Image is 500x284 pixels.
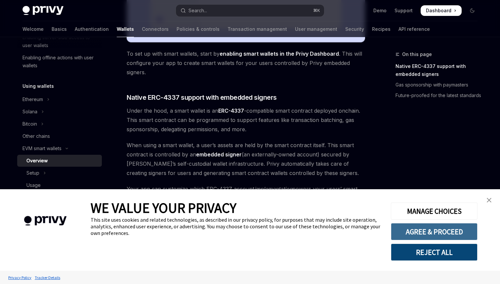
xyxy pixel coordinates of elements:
span: Your app can customize which ERC-4337 account powers your users’ smart wallets, between Kernel (Z... [127,184,365,212]
a: Tracker Details [33,272,62,283]
button: AGREE & PROCEED [391,223,478,240]
div: Other chains [22,132,50,140]
button: Toggle Setup section [17,167,102,179]
div: EVM smart wallets [22,144,62,152]
div: This site uses cookies and related technologies, as described in our privacy policy, for purposes... [91,216,381,236]
div: Search... [188,7,207,15]
button: REJECT ALL [391,244,478,261]
button: MANAGE CHOICES [391,202,478,220]
span: To set up with smart wallets, start by . This will configure your app to create smart wallets for... [127,49,365,77]
button: Toggle EVM smart wallets section [17,142,102,154]
strong: embedded signer [196,151,242,158]
div: Ethereum [22,95,43,103]
div: Enabling offline actions with user wallets [22,54,98,70]
button: Toggle Ethereum section [17,93,102,105]
span: Under the hood, a smart wallet is an -compatible smart contract deployed onchain. This smart cont... [127,106,365,134]
a: Basics [52,21,67,37]
img: close banner [487,198,491,202]
div: Bitcoin [22,120,37,128]
a: Native ERC-4337 support with embedded signers [396,61,483,80]
a: Enabling offline actions with user wallets [17,52,102,72]
a: Authentication [75,21,109,37]
a: Connectors [142,21,169,37]
div: Solana [22,108,37,116]
a: Overview [17,155,102,167]
a: ERC-4337 [218,107,244,114]
h5: Using wallets [22,82,54,90]
a: close banner [482,194,496,207]
span: Native ERC-4337 support with embedded signers [127,93,277,102]
a: enabling smart wallets in the Privy Dashboard [220,50,339,57]
div: Overview [26,157,48,165]
a: Dashboard [421,5,462,16]
a: Support [395,7,413,14]
button: Open search [176,5,324,17]
a: User management [295,21,337,37]
span: WE VALUE YOUR PRIVACY [91,199,236,216]
span: Dashboard [426,7,451,14]
span: When using a smart wallet, a user’s assets are held by the smart contract itself. This smart cont... [127,141,365,178]
a: API reference [398,21,430,37]
a: Welcome [22,21,44,37]
a: Gas sponsorship with paymasters [396,80,483,90]
span: On this page [402,50,432,58]
a: Demo [373,7,387,14]
a: Usage [17,179,102,191]
a: Policies & controls [177,21,220,37]
img: company logo [10,206,81,235]
a: Other chains [17,130,102,142]
a: Recipes [372,21,391,37]
button: Toggle dark mode [467,5,478,16]
span: ⌘ K [313,8,320,13]
div: Usage [26,181,41,189]
img: dark logo [22,6,63,15]
a: Wallets [117,21,134,37]
button: Toggle Bitcoin section [17,118,102,130]
em: implementation [254,186,292,192]
a: Transaction management [228,21,287,37]
a: Security [345,21,364,37]
a: Privacy Policy [7,272,33,283]
button: Toggle Solana section [17,106,102,118]
a: Future-proofed for the latest standards [396,90,483,101]
div: Setup [26,169,39,177]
